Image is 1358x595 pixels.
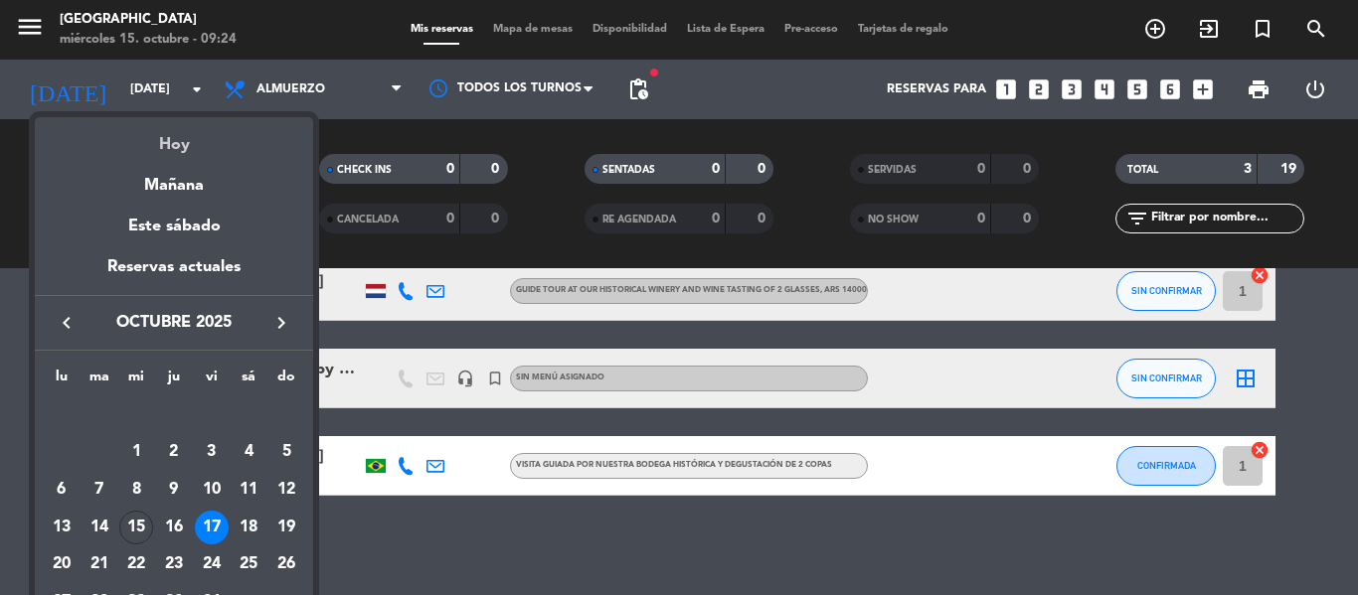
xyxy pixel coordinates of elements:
td: 15 de octubre de 2025 [117,509,155,546]
div: Este sábado [35,199,313,254]
td: 3 de octubre de 2025 [193,434,231,472]
td: 23 de octubre de 2025 [155,546,193,584]
div: 26 [269,548,303,582]
th: jueves [155,366,193,396]
div: 25 [232,548,265,582]
td: 24 de octubre de 2025 [193,546,231,584]
div: Reservas actuales [35,254,313,295]
td: 26 de octubre de 2025 [267,546,305,584]
div: 17 [195,511,229,544]
div: 1 [119,435,153,469]
div: 14 [83,511,116,544]
div: 11 [232,473,265,507]
i: keyboard_arrow_right [269,311,293,335]
div: 7 [83,473,116,507]
td: 13 de octubre de 2025 [43,509,81,546]
td: 12 de octubre de 2025 [267,471,305,509]
td: 20 de octubre de 2025 [43,546,81,584]
div: 18 [232,511,265,544]
button: keyboard_arrow_left [49,310,85,336]
td: 5 de octubre de 2025 [267,434,305,472]
th: viernes [193,366,231,396]
div: 8 [119,473,153,507]
div: 21 [83,548,116,582]
div: 22 [119,548,153,582]
div: 19 [269,511,303,544]
td: 17 de octubre de 2025 [193,509,231,546]
div: 6 [45,473,79,507]
td: 22 de octubre de 2025 [117,546,155,584]
td: 6 de octubre de 2025 [43,471,81,509]
div: 23 [157,548,191,582]
div: 16 [157,511,191,544]
div: 4 [232,435,265,469]
div: 13 [45,511,79,544]
td: 25 de octubre de 2025 [231,546,268,584]
th: sábado [231,366,268,396]
td: 7 de octubre de 2025 [81,471,118,509]
td: 18 de octubre de 2025 [231,509,268,546]
div: 24 [195,548,229,582]
td: 19 de octubre de 2025 [267,509,305,546]
td: 21 de octubre de 2025 [81,546,118,584]
div: 10 [195,473,229,507]
div: 9 [157,473,191,507]
td: 10 de octubre de 2025 [193,471,231,509]
td: 8 de octubre de 2025 [117,471,155,509]
td: 1 de octubre de 2025 [117,434,155,472]
th: lunes [43,366,81,396]
td: OCT. [43,396,305,434]
td: 4 de octubre de 2025 [231,434,268,472]
span: octubre 2025 [85,310,263,336]
div: Hoy [35,117,313,158]
div: 3 [195,435,229,469]
th: miércoles [117,366,155,396]
div: Mañana [35,158,313,199]
button: keyboard_arrow_right [263,310,299,336]
div: 2 [157,435,191,469]
td: 9 de octubre de 2025 [155,471,193,509]
th: domingo [267,366,305,396]
td: 2 de octubre de 2025 [155,434,193,472]
div: 20 [45,548,79,582]
i: keyboard_arrow_left [55,311,79,335]
div: 5 [269,435,303,469]
td: 16 de octubre de 2025 [155,509,193,546]
div: 15 [119,511,153,544]
td: 11 de octubre de 2025 [231,471,268,509]
td: 14 de octubre de 2025 [81,509,118,546]
div: 12 [269,473,303,507]
th: martes [81,366,118,396]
